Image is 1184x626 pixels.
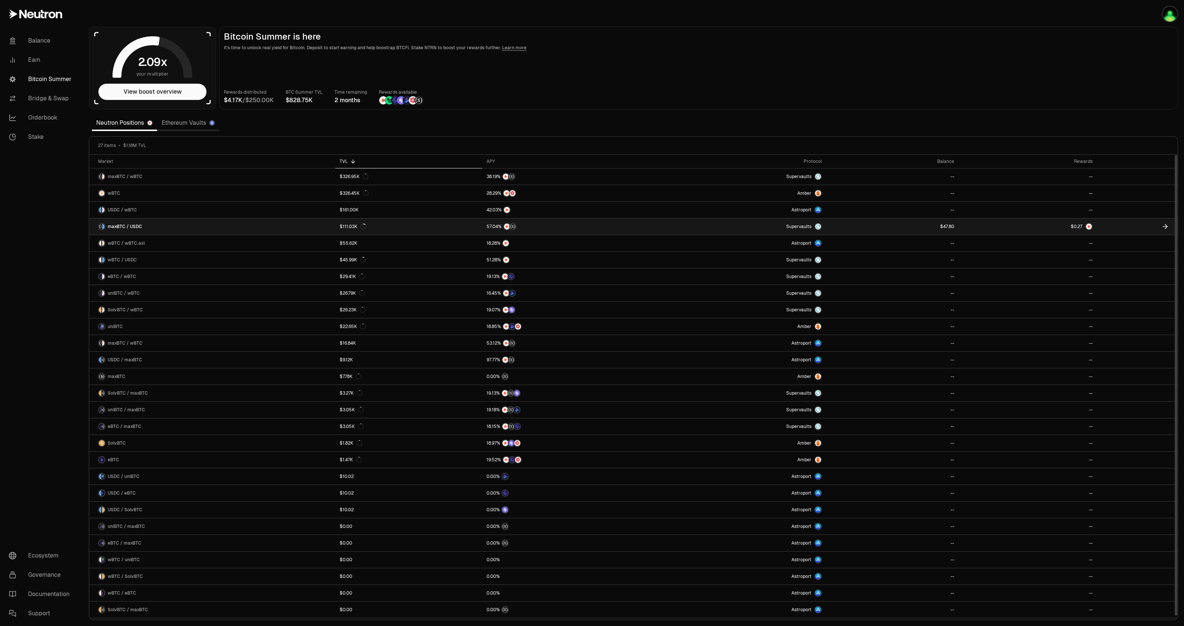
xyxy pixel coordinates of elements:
button: NTRNEtherFi PointsMars Fragments [487,456,649,463]
a: AmberAmber [653,452,826,468]
img: Solv Points [514,390,520,396]
a: $111.03K [335,218,482,235]
span: Amber [797,457,811,463]
span: eBTC / wBTC [108,274,136,279]
span: Astroport [791,240,811,246]
img: Bedrock Diamonds [509,324,515,329]
a: -- [959,185,1097,201]
img: eBTC Logo [99,424,101,429]
button: NTRNStructured PointsBedrock Diamonds [487,406,649,414]
img: Supervaults [815,390,821,396]
a: NTRNStructured PointsBedrock Diamonds [482,402,653,418]
a: NTRN Logo [959,218,1097,235]
a: NTRNMars Fragments [482,185,653,201]
a: NTRNSolv Points [482,302,653,318]
span: eBTC [108,457,119,463]
img: NTRN [504,190,509,196]
a: AmberAmber [653,368,826,385]
a: USDC LogoeBTC LogoUSDC / eBTC [89,485,335,501]
button: NTRNBedrock Diamonds [487,289,649,297]
img: NTRN [503,307,509,313]
a: SupervaultsSupervaults [653,302,826,318]
img: uniBTC Logo [99,324,105,329]
img: Neutron Logo [148,121,152,125]
a: SupervaultsSupervaults [653,402,826,418]
img: maxBTC Logo [99,224,101,230]
img: wBTC Logo [102,307,105,313]
a: uniBTC LogowBTC LogouniBTC / wBTC [89,285,335,301]
a: -- [826,185,959,201]
a: -- [826,468,959,485]
a: -- [959,252,1097,268]
span: USDC / maxBTC [108,357,142,363]
img: Supervaults [815,307,821,313]
span: Supervaults [786,290,811,296]
img: Amber [815,457,821,463]
a: USDC LogowBTC LogoUSDC / wBTC [89,202,335,218]
img: Structured Points [508,407,514,413]
a: Ethereum Vaults [157,116,219,130]
span: SolvBTC / maxBTC [108,390,148,396]
a: wBTC LogowBTC.axl LogowBTC / wBTC.axl [89,235,335,251]
img: Solv Points [508,440,514,446]
img: eBTC Logo [99,274,101,279]
img: NTRN [503,457,509,463]
button: NTRNEtherFi Points [487,273,649,280]
span: Supervaults [786,307,811,313]
a: -- [959,302,1097,318]
a: -- [826,435,959,451]
a: Astroport [653,235,826,251]
a: -- [826,418,959,435]
a: $22.65K [335,318,482,335]
a: Orderbook [3,108,80,127]
a: NTRN [482,252,653,268]
img: NTRN [503,174,509,180]
a: Bitcoin Summer [3,70,80,89]
div: $1.82K [340,440,362,446]
img: Supervaults [815,224,821,230]
a: -- [959,318,1097,335]
div: $3.05K [340,407,364,413]
a: maxBTC LogomaxBTC [89,368,335,385]
img: maxBTC Logo [102,390,105,396]
img: New Main [1163,7,1177,21]
a: wBTC LogowBTC [89,185,335,201]
a: maxBTC LogowBTC LogomaxBTC / wBTC [89,335,335,351]
a: NTRNStructured Points [482,335,653,351]
a: -- [959,285,1097,301]
span: Amber [797,440,811,446]
span: Supervaults [786,407,811,413]
button: NTRNBedrock DiamondsMars Fragments [487,323,649,330]
span: uniBTC / wBTC [108,290,140,296]
div: $29.41K [340,274,365,279]
a: eBTC LogomaxBTC LogoeBTC / maxBTC [89,418,335,435]
a: -- [959,335,1097,351]
a: -- [959,202,1097,218]
a: SupervaultsSupervaults [653,268,826,285]
a: USDC LogomaxBTC LogoUSDC / maxBTC [89,352,335,368]
a: $1.82K [335,435,482,451]
a: SolvBTC LogowBTC LogoSolvBTC / wBTC [89,302,335,318]
a: SupervaultsSupervaults [653,252,826,268]
a: -- [959,235,1097,251]
img: maxBTC Logo [102,407,105,413]
a: uniBTC LogouniBTC [89,318,335,335]
div: $326.95K [340,174,369,180]
a: -- [959,435,1097,451]
a: SupervaultsSupervaults [653,285,826,301]
a: AmberAmber [653,185,826,201]
img: Mars Fragments [515,324,521,329]
img: USDC Logo [99,473,101,479]
a: Bedrock Diamonds [482,468,653,485]
img: USDC Logo [102,257,105,263]
img: NTRN [502,357,508,363]
span: 27 items [98,143,116,148]
img: Mars Fragments [515,457,521,463]
div: $3.27K [340,390,363,396]
a: NTRN [482,235,653,251]
div: $1.47K [340,457,362,463]
img: Supervaults [815,407,821,413]
img: Mars Fragments [409,96,417,104]
img: wBTC.axl Logo [102,240,105,246]
button: NTRN [487,240,649,247]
